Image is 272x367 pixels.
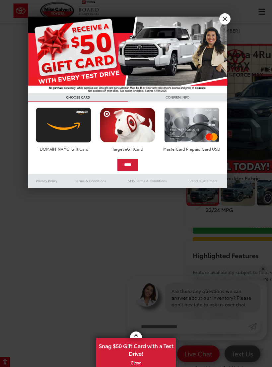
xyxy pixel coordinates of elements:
[28,177,65,185] a: Privacy Policy
[128,93,227,102] h3: CONFIRM INFO
[98,108,157,143] img: targetcard.png
[97,339,175,359] span: Snag $50 Gift Card with a Test Drive!
[34,108,93,143] img: amazoncard.png
[28,17,227,93] img: 55838_top_625864.jpg
[163,108,221,143] img: mastercard.png
[65,177,116,185] a: Terms & Conditions
[98,146,157,152] div: Target eGiftCard
[163,146,221,152] div: MasterCard Prepaid Card USD
[28,93,128,102] h3: CHOOSE CARD
[179,177,227,185] a: Brand Disclaimers
[34,146,93,152] div: [DOMAIN_NAME] Gift Card
[116,177,179,185] a: SMS Terms & Conditions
